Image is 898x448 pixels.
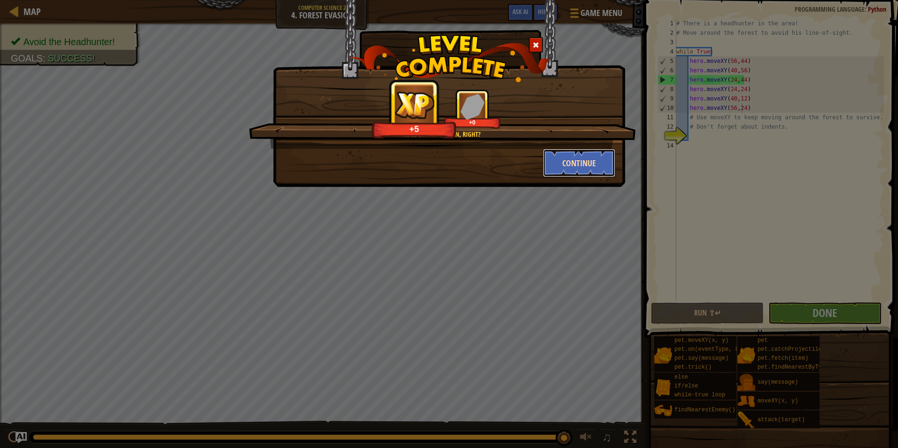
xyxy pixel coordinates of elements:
[391,89,438,121] img: reward_icon_xp.png
[460,93,485,119] img: reward_icon_gems.png
[543,149,616,177] button: Continue
[348,35,550,82] img: level_complete.png
[374,124,454,134] div: +5
[446,119,499,126] div: +0
[294,130,590,139] div: He'll get tired soon, right?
